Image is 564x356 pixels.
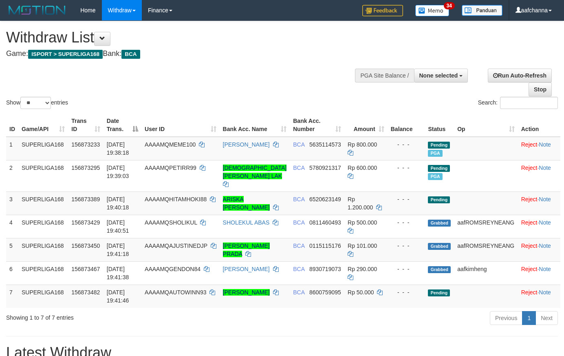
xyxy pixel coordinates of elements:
button: None selected [414,69,468,82]
a: [PERSON_NAME] PRADA [223,243,270,257]
span: Copy 6520623149 to clipboard [309,196,341,202]
img: Feedback.jpg [362,5,403,16]
span: 156873295 [71,165,100,171]
th: Date Trans.: activate to sort column descending [104,113,141,137]
span: Rp 500.000 [348,219,377,226]
td: 6 [6,261,18,285]
span: [DATE] 19:38:18 [107,141,129,156]
span: 156873233 [71,141,100,148]
td: · [518,191,560,215]
a: Reject [521,196,538,202]
span: 156873450 [71,243,100,249]
a: [PERSON_NAME] [223,289,270,296]
span: Marked by aafchhiseyha [428,150,442,157]
td: · [518,137,560,160]
h4: Game: Bank: [6,50,368,58]
a: Note [539,165,551,171]
input: Search: [500,97,558,109]
span: ISPORT > SUPERLIGA168 [28,50,103,59]
td: SUPERLIGA168 [18,215,68,238]
td: 3 [6,191,18,215]
span: Marked by aafchhiseyha [428,173,442,180]
span: Pending [428,165,450,172]
td: · [518,160,560,191]
span: Rp 50.000 [348,289,374,296]
span: Grabbed [428,220,451,227]
label: Show entries [6,97,68,109]
div: - - - [391,265,422,273]
span: [DATE] 19:40:18 [107,196,129,211]
span: [DATE] 19:39:03 [107,165,129,179]
img: panduan.png [462,5,502,16]
span: AAAAMQMEME100 [145,141,196,148]
td: aafROMSREYNEANG [454,215,518,238]
span: BCA [293,219,304,226]
span: AAAAMQHITAMHOKI88 [145,196,207,202]
th: Game/API: activate to sort column ascending [18,113,68,137]
a: Stop [529,82,552,96]
a: Reject [521,289,538,296]
a: Note [539,141,551,148]
span: Rp 1.200.000 [348,196,373,211]
a: [PERSON_NAME] [223,266,270,272]
span: 156873467 [71,266,100,272]
span: Pending [428,289,450,296]
a: SHOLEKUL ABAS [223,219,270,226]
span: AAAAMQGENDON84 [145,266,200,272]
a: 1 [522,311,536,325]
span: Copy 0811460493 to clipboard [309,219,341,226]
span: Rp 290.000 [348,266,377,272]
th: ID [6,113,18,137]
a: Note [539,219,551,226]
span: BCA [293,243,304,249]
span: BCA [293,141,304,148]
td: SUPERLIGA168 [18,285,68,308]
a: ARISKA [PERSON_NAME] [223,196,270,211]
th: Bank Acc. Number: activate to sort column ascending [290,113,344,137]
th: Bank Acc. Name: activate to sort column ascending [220,113,290,137]
div: - - - [391,140,422,149]
td: SUPERLIGA168 [18,261,68,285]
div: - - - [391,195,422,203]
td: 2 [6,160,18,191]
span: Rp 800.000 [348,141,377,148]
span: AAAAMQAJUSTINEDJP [145,243,207,249]
td: aafkimheng [454,261,518,285]
td: · [518,215,560,238]
a: Note [539,196,551,202]
span: BCA [293,196,304,202]
a: Next [535,311,558,325]
span: BCA [121,50,140,59]
td: 5 [6,238,18,261]
span: AAAAMQSHOLIKUL [145,219,197,226]
span: BCA [293,266,304,272]
span: Copy 8600759095 to clipboard [309,289,341,296]
span: Rp 600.000 [348,165,377,171]
th: User ID: activate to sort column ascending [141,113,220,137]
a: Note [539,243,551,249]
td: 7 [6,285,18,308]
div: Showing 1 to 7 of 7 entries [6,310,229,322]
td: SUPERLIGA168 [18,238,68,261]
a: [DEMOGRAPHIC_DATA][PERSON_NAME] LAK [223,165,287,179]
th: Amount: activate to sort column ascending [344,113,388,137]
a: Note [539,266,551,272]
h1: Withdraw List [6,29,368,46]
td: SUPERLIGA168 [18,191,68,215]
th: Op: activate to sort column ascending [454,113,518,137]
span: Grabbed [428,243,451,250]
span: [DATE] 19:41:18 [107,243,129,257]
a: Reject [521,219,538,226]
div: - - - [391,288,422,296]
span: [DATE] 19:41:46 [107,289,129,304]
a: Reject [521,243,538,249]
th: Action [518,113,560,137]
span: Pending [428,142,450,149]
a: Previous [490,311,522,325]
span: Rp 101.000 [348,243,377,249]
td: SUPERLIGA168 [18,137,68,160]
select: Showentries [20,97,51,109]
span: [DATE] 19:40:51 [107,219,129,234]
span: Grabbed [428,266,451,273]
span: 156873389 [71,196,100,202]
